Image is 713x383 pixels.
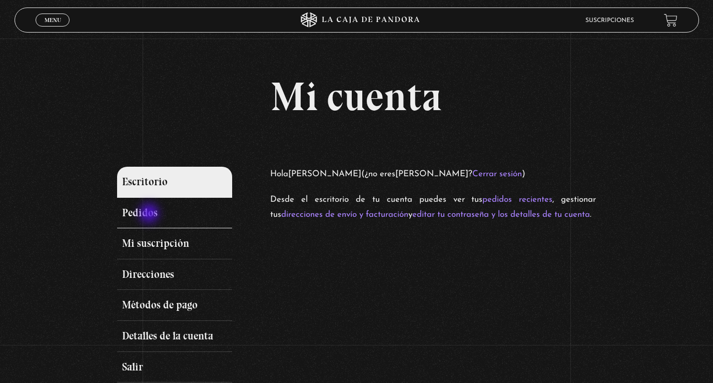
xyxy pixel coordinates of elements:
[117,290,232,321] a: Métodos de pago
[117,77,596,117] h1: Mi cuenta
[117,259,232,290] a: Direcciones
[585,18,634,24] a: Suscripciones
[472,170,522,178] a: Cerrar sesión
[117,167,232,198] a: Escritorio
[41,26,65,33] span: Cerrar
[412,210,590,219] a: editar tu contraseña y los detalles de tu cuenta
[281,210,408,219] a: direcciones de envío y facturación
[270,192,596,223] p: Desde el escritorio de tu cuenta puedes ver tus , gestionar tus y .
[288,170,361,178] strong: [PERSON_NAME]
[270,167,596,182] p: Hola (¿no eres ? )
[117,352,232,383] a: Salir
[482,195,552,204] a: pedidos recientes
[117,228,232,259] a: Mi suscripción
[117,198,232,229] a: Pedidos
[664,14,677,27] a: View your shopping cart
[395,170,468,178] strong: [PERSON_NAME]
[45,17,61,23] span: Menu
[117,321,232,352] a: Detalles de la cuenta
[117,167,261,382] nav: Páginas de cuenta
